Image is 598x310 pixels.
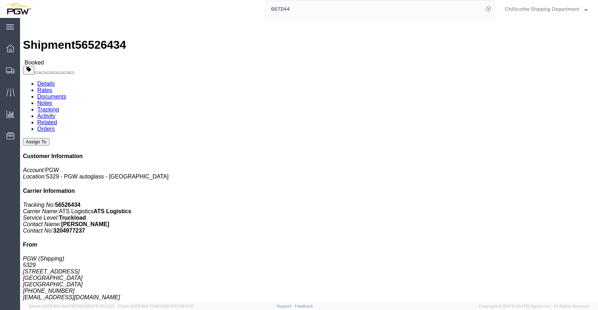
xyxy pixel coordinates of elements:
[118,304,194,308] span: Client: 2025.18.0-7346316
[505,5,579,13] span: Chillicothe Shipping Department
[166,304,194,308] span: [DATE] 08:10:16
[5,4,31,14] img: logo
[505,5,588,13] button: Chillicothe Shipping Department
[20,18,598,302] iframe: FS Legacy Container
[277,304,295,308] a: Support
[29,304,115,308] span: Server: 2025.18.0-4e47823f9d1
[266,0,483,18] input: Search for shipment number, reference number
[479,303,589,309] span: Copyright © [DATE]-[DATE] Agistix Inc., All Rights Reserved
[295,304,313,308] a: Feedback
[87,304,115,308] span: [DATE] 10:23:21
